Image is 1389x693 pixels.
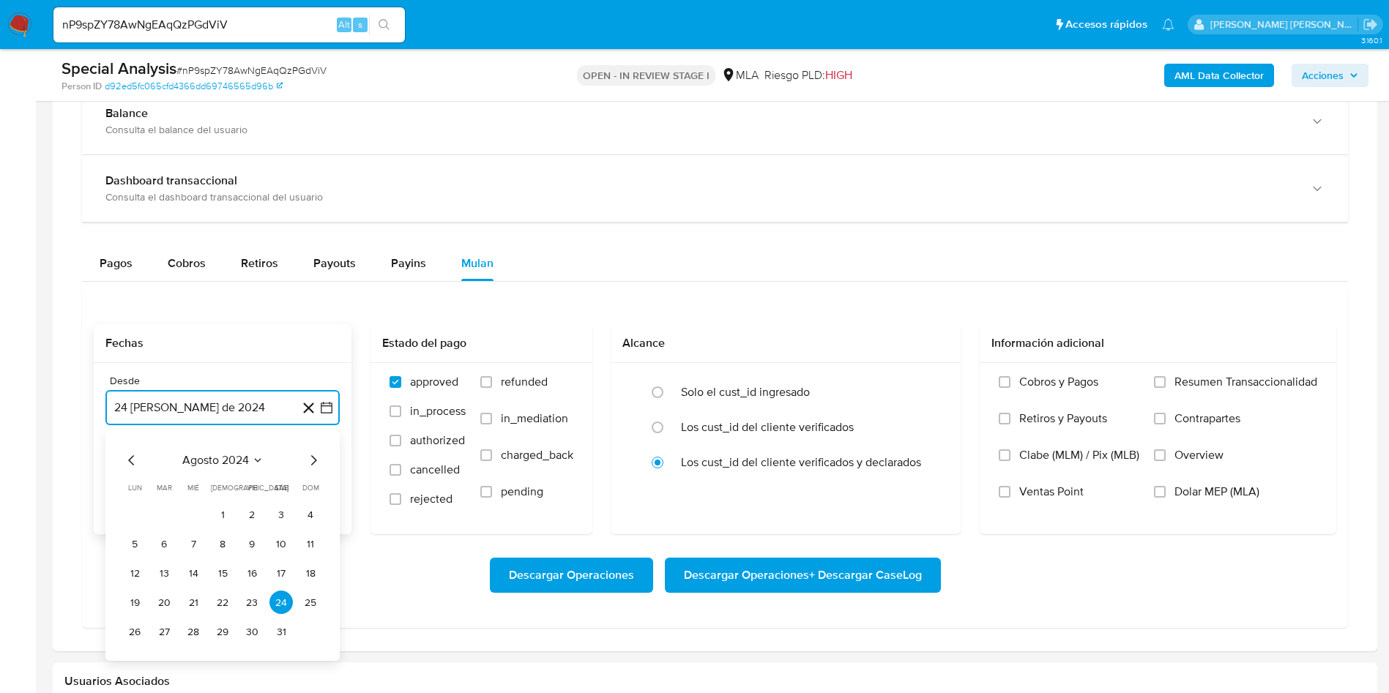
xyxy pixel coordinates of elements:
b: Person ID [62,80,102,93]
a: Notificaciones [1162,18,1174,31]
p: OPEN - IN REVIEW STAGE I [577,65,715,86]
button: search-icon [369,15,399,35]
button: AML Data Collector [1164,64,1274,87]
span: # nP9spZY78AwNgEAqQzPGdViV [176,63,327,78]
p: lucia.neglia@mercadolibre.com [1210,18,1358,31]
a: d92ed5fc065cfd4366dd69746565d96b [105,80,283,93]
span: HIGH [825,67,852,83]
span: Alt [338,18,350,31]
span: s [358,18,362,31]
span: Riesgo PLD: [764,67,852,83]
b: Special Analysis [62,56,176,80]
span: Accesos rápidos [1065,17,1147,32]
div: MLA [721,67,759,83]
button: Acciones [1292,64,1368,87]
input: Buscar usuario o caso... [53,15,405,34]
h2: Usuarios Asociados [64,674,1366,689]
span: 3.160.1 [1361,34,1382,46]
a: Salir [1363,17,1378,32]
span: Acciones [1302,64,1344,87]
b: AML Data Collector [1174,64,1264,87]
